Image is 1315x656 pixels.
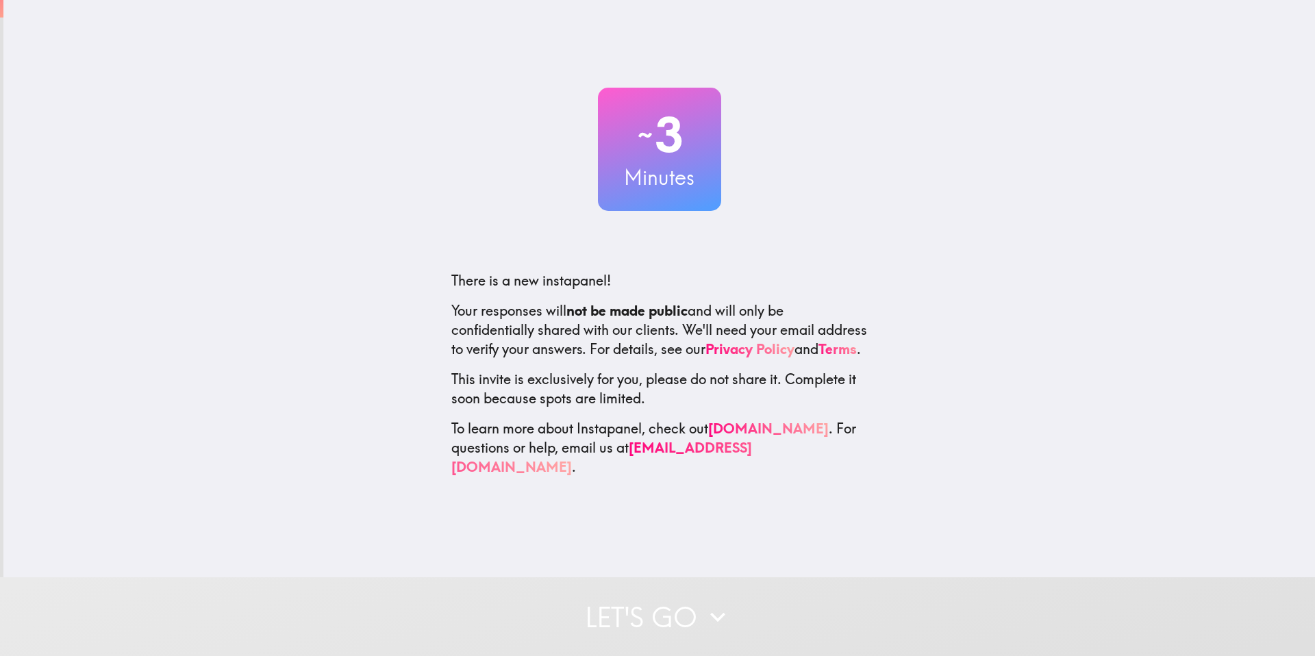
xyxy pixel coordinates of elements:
[451,439,752,475] a: [EMAIL_ADDRESS][DOMAIN_NAME]
[636,114,655,155] span: ~
[451,419,868,477] p: To learn more about Instapanel, check out . For questions or help, email us at .
[451,272,611,289] span: There is a new instapanel!
[451,370,868,408] p: This invite is exclusively for you, please do not share it. Complete it soon because spots are li...
[598,107,721,163] h2: 3
[708,420,829,437] a: [DOMAIN_NAME]
[566,302,688,319] b: not be made public
[598,163,721,192] h3: Minutes
[818,340,857,357] a: Terms
[451,301,868,359] p: Your responses will and will only be confidentially shared with our clients. We'll need your emai...
[705,340,794,357] a: Privacy Policy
